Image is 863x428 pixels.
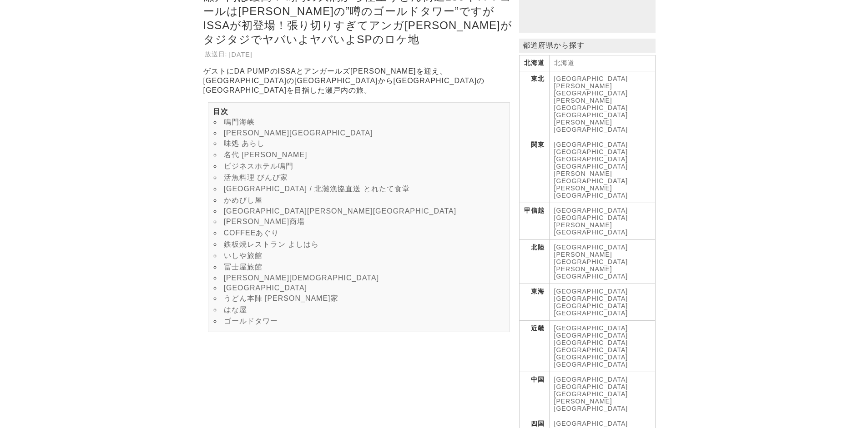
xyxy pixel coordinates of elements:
a: [PERSON_NAME]商場 [224,218,305,225]
a: [PERSON_NAME][GEOGRAPHIC_DATA] [554,265,628,280]
a: [GEOGRAPHIC_DATA] [554,148,628,155]
a: [PERSON_NAME][GEOGRAPHIC_DATA] [224,129,373,137]
a: [GEOGRAPHIC_DATA] [554,361,628,368]
th: 北陸 [519,240,549,284]
a: [GEOGRAPHIC_DATA] [554,155,628,163]
a: [PERSON_NAME][GEOGRAPHIC_DATA] [554,170,628,184]
a: [PERSON_NAME][GEOGRAPHIC_DATA] [554,398,628,412]
a: [GEOGRAPHIC_DATA] [554,420,628,427]
a: [GEOGRAPHIC_DATA] [554,295,628,302]
a: [GEOGRAPHIC_DATA] [554,288,628,295]
a: はな屋 [224,306,247,314]
a: ゴールドタワー [224,317,278,325]
a: [GEOGRAPHIC_DATA] [224,284,308,292]
a: [GEOGRAPHIC_DATA] [554,214,628,221]
a: うどん本陣 [PERSON_NAME]家 [224,294,338,302]
a: [PERSON_NAME][GEOGRAPHIC_DATA] [554,119,628,133]
a: 冨士屋旅館 [224,263,262,271]
a: 鳴門海峡 [224,118,255,126]
th: 近畿 [519,321,549,372]
a: [PERSON_NAME][DEMOGRAPHIC_DATA] [224,274,379,282]
p: 都道府県から探す [519,39,656,53]
a: [GEOGRAPHIC_DATA] [554,141,628,148]
th: 北海道 [519,55,549,71]
a: [GEOGRAPHIC_DATA] [554,192,628,199]
th: 関東 [519,137,549,203]
a: [GEOGRAPHIC_DATA] [554,75,628,82]
a: [GEOGRAPHIC_DATA] [554,111,628,119]
a: [GEOGRAPHIC_DATA] [554,353,628,361]
a: 活魚料理 びんび家 [224,174,288,181]
a: [GEOGRAPHIC_DATA] [554,309,628,317]
a: [GEOGRAPHIC_DATA] [554,346,628,353]
th: 中国 [519,372,549,416]
a: いしや旅館 [224,252,262,259]
a: 北海道 [554,59,575,66]
a: 味処 あらし [224,139,265,147]
p: ゲストにDA PUMPのISSAとアンガールズ[PERSON_NAME]を迎え、[GEOGRAPHIC_DATA]の[GEOGRAPHIC_DATA]から[GEOGRAPHIC_DATA]の[G... [203,67,515,95]
td: [DATE] [229,50,253,59]
a: [GEOGRAPHIC_DATA] [554,376,628,383]
a: [GEOGRAPHIC_DATA] [554,302,628,309]
a: [GEOGRAPHIC_DATA] [554,332,628,339]
a: [PERSON_NAME][GEOGRAPHIC_DATA] [554,82,628,97]
a: [GEOGRAPHIC_DATA] [554,207,628,214]
a: [GEOGRAPHIC_DATA] / 北灘漁協直送 とれたて食堂 [224,185,410,193]
a: [GEOGRAPHIC_DATA] [554,390,628,398]
a: 鉄板焼レストラン よしはら [224,240,319,248]
a: かめびし屋 [224,196,262,204]
a: ビジネスホテル鳴門 [224,162,293,170]
a: 名代 [PERSON_NAME] [224,151,308,159]
a: [PERSON_NAME] [554,184,612,192]
a: [GEOGRAPHIC_DATA] [554,339,628,346]
a: [GEOGRAPHIC_DATA] [554,383,628,390]
a: [PERSON_NAME][GEOGRAPHIC_DATA] [554,97,628,111]
th: 甲信越 [519,203,549,240]
th: 東海 [519,284,549,321]
th: 東北 [519,71,549,137]
a: [GEOGRAPHIC_DATA][PERSON_NAME][GEOGRAPHIC_DATA] [224,207,457,215]
a: [GEOGRAPHIC_DATA] [554,163,628,170]
a: [PERSON_NAME][GEOGRAPHIC_DATA] [554,251,628,265]
th: 放送日: [204,50,228,59]
a: COFFEEあぐり [224,229,279,237]
a: [PERSON_NAME][GEOGRAPHIC_DATA] [554,221,628,236]
a: [GEOGRAPHIC_DATA] [554,324,628,332]
a: [GEOGRAPHIC_DATA] [554,244,628,251]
